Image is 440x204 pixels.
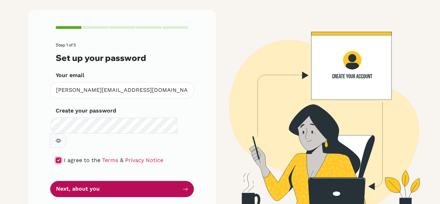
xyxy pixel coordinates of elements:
[56,42,76,47] span: Step 1 of 5
[56,71,84,79] label: Your email
[50,82,194,98] input: Insert your email*
[56,107,116,115] label: Create your password
[50,181,194,197] button: Next, about you
[56,53,188,63] h3: Set up your password
[125,157,163,163] a: Privacy Notice
[64,157,100,163] span: I agree to the
[102,157,118,163] a: Terms
[120,157,123,163] span: &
